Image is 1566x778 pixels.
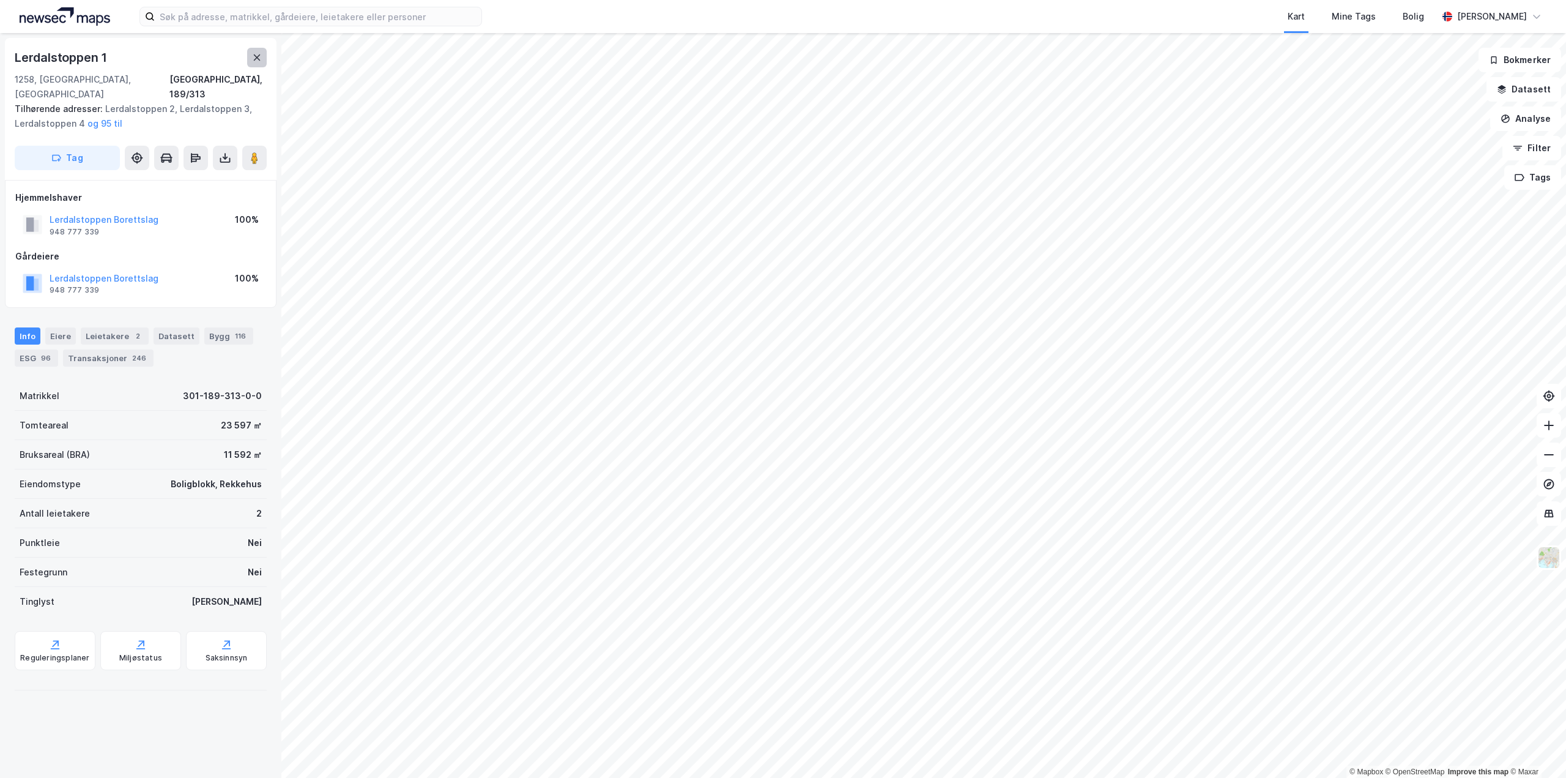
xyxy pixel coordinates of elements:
[15,72,169,102] div: 1258, [GEOGRAPHIC_DATA], [GEOGRAPHIC_DATA]
[256,506,262,521] div: 2
[235,271,259,286] div: 100%
[169,72,267,102] div: [GEOGRAPHIC_DATA], 189/313
[1349,768,1383,776] a: Mapbox
[1403,9,1424,24] div: Bolig
[20,7,110,26] img: logo.a4113a55bc3d86da70a041830d287a7e.svg
[20,447,90,462] div: Bruksareal (BRA)
[204,327,253,345] div: Bygg
[248,536,262,550] div: Nei
[183,389,262,403] div: 301-189-313-0-0
[232,330,248,342] div: 116
[132,330,144,342] div: 2
[206,653,248,663] div: Saksinnsyn
[20,477,81,492] div: Eiendomstype
[1486,77,1561,102] button: Datasett
[50,227,99,237] div: 948 777 339
[1504,165,1561,190] button: Tags
[1505,719,1566,778] div: Kontrollprogram for chat
[130,352,149,364] div: 246
[119,653,162,663] div: Miljøstatus
[20,565,67,580] div: Festegrunn
[1332,9,1376,24] div: Mine Tags
[15,146,120,170] button: Tag
[1386,768,1445,776] a: OpenStreetMap
[248,565,262,580] div: Nei
[15,190,266,205] div: Hjemmelshaver
[154,327,199,345] div: Datasett
[15,249,266,264] div: Gårdeiere
[155,7,481,26] input: Søk på adresse, matrikkel, gårdeiere, leietakere eller personer
[1502,136,1561,160] button: Filter
[20,418,69,433] div: Tomteareal
[1448,768,1508,776] a: Improve this map
[15,48,109,67] div: Lerdalstoppen 1
[81,327,149,345] div: Leietakere
[1505,719,1566,778] iframe: Chat Widget
[39,352,53,364] div: 96
[191,594,262,609] div: [PERSON_NAME]
[15,327,40,345] div: Info
[1457,9,1527,24] div: [PERSON_NAME]
[63,350,154,367] div: Transaksjoner
[1490,107,1561,131] button: Analyse
[15,102,257,131] div: Lerdalstoppen 2, Lerdalstoppen 3, Lerdalstoppen 4
[20,536,60,550] div: Punktleie
[15,350,58,367] div: ESG
[20,506,90,521] div: Antall leietakere
[20,653,89,663] div: Reguleringsplaner
[1537,546,1560,569] img: Z
[224,447,262,462] div: 11 592 ㎡
[1479,48,1561,72] button: Bokmerker
[235,212,259,227] div: 100%
[171,477,262,492] div: Boligblokk, Rekkehus
[50,285,99,295] div: 948 777 339
[20,389,59,403] div: Matrikkel
[221,418,262,433] div: 23 597 ㎡
[15,103,105,114] span: Tilhørende adresser:
[20,594,54,609] div: Tinglyst
[1288,9,1305,24] div: Kart
[45,327,76,345] div: Eiere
